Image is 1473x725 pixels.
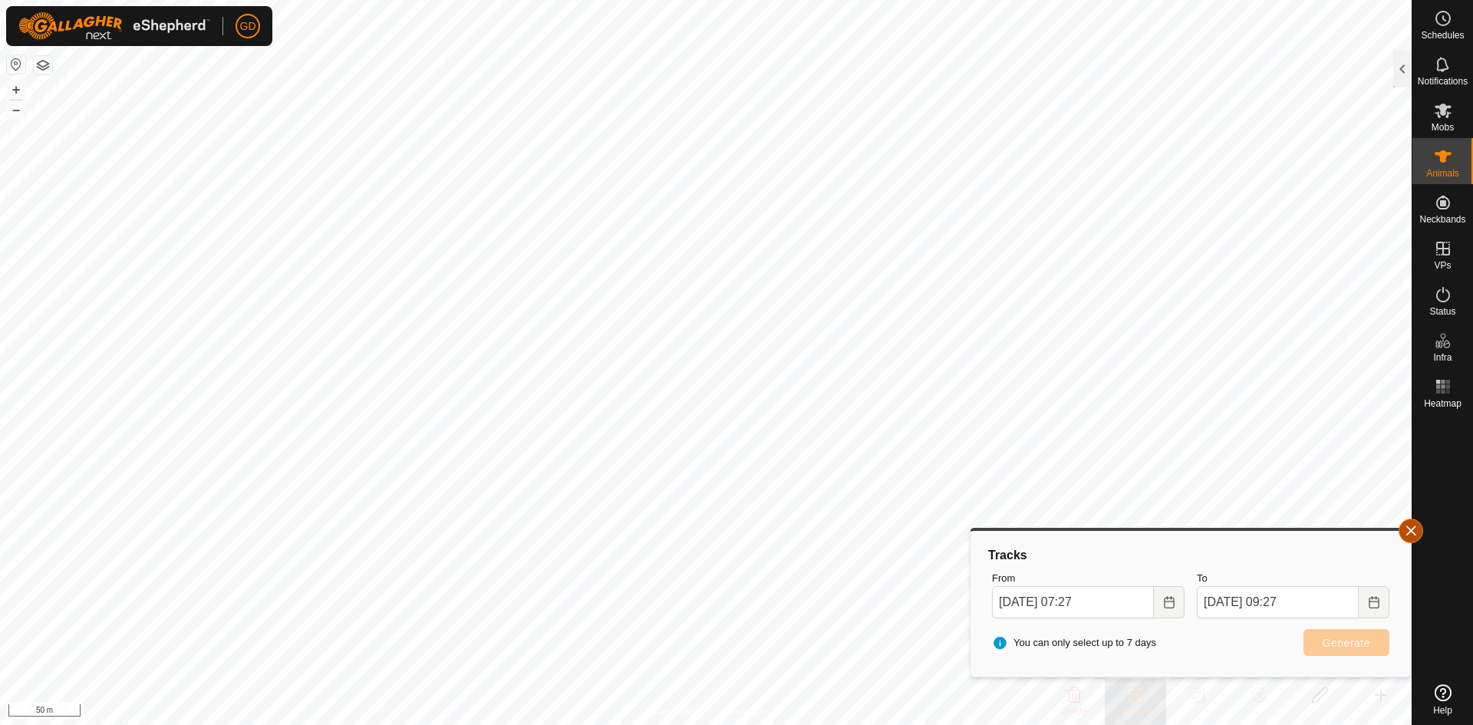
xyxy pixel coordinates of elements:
button: Map Layers [34,56,52,74]
span: Schedules [1421,31,1464,40]
span: Animals [1426,169,1459,178]
div: Tracks [986,546,1396,565]
span: Generate [1323,637,1370,649]
button: + [7,81,25,99]
a: Privacy Policy [645,705,703,719]
button: Choose Date [1359,586,1389,618]
span: VPs [1434,261,1451,270]
button: Generate [1303,629,1389,656]
span: Notifications [1418,77,1468,86]
span: GD [240,18,256,35]
span: Neckbands [1419,215,1465,224]
a: Help [1412,678,1473,721]
button: – [7,101,25,119]
span: Mobs [1432,123,1454,132]
span: You can only select up to 7 days [992,635,1156,651]
label: From [992,571,1185,586]
span: Help [1433,706,1452,715]
button: Choose Date [1154,586,1185,618]
span: Heatmap [1424,399,1461,408]
span: Status [1429,307,1455,316]
img: Gallagher Logo [18,12,210,40]
button: Reset Map [7,55,25,74]
label: To [1197,571,1389,586]
a: Contact Us [721,705,766,719]
span: Infra [1433,353,1452,362]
